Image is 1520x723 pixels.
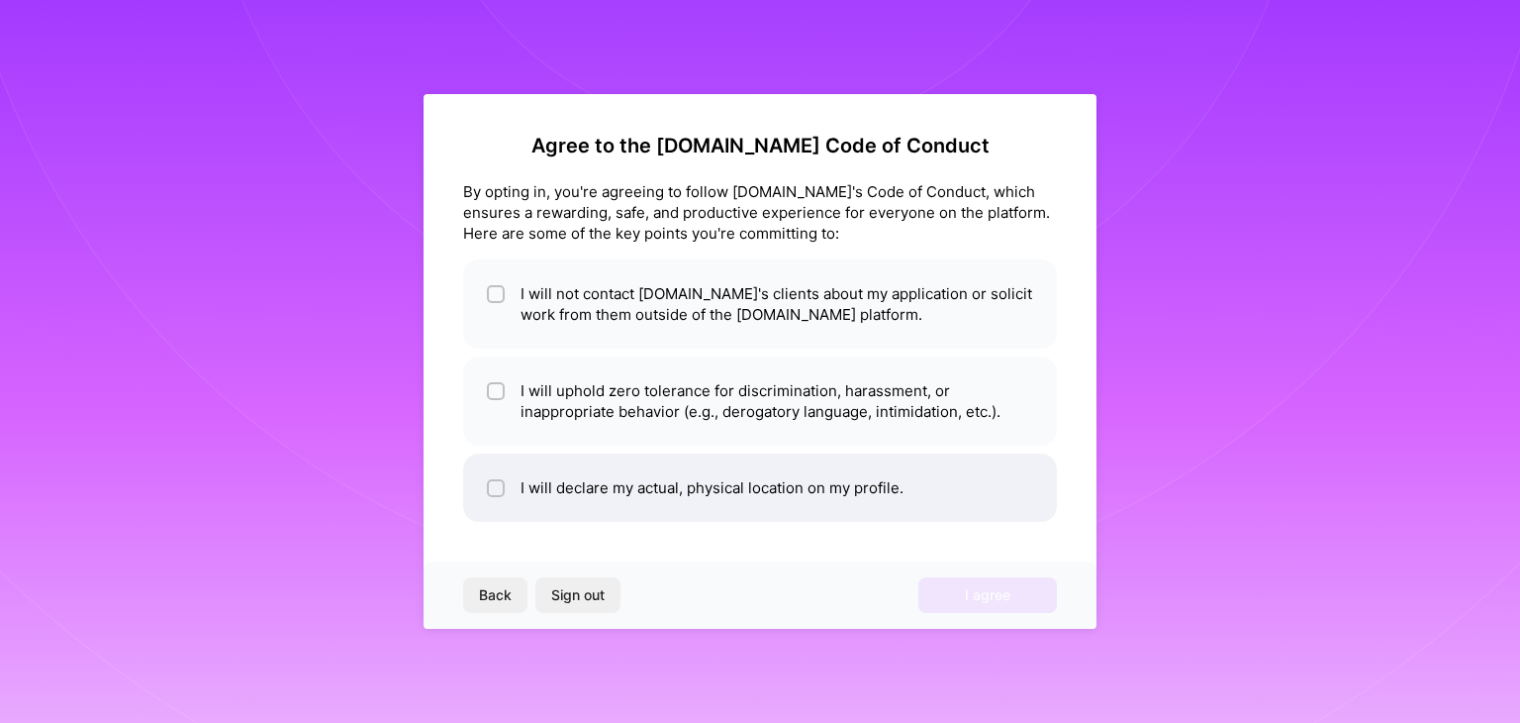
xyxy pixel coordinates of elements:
div: By opting in, you're agreeing to follow [DOMAIN_NAME]'s Code of Conduct, which ensures a rewardin... [463,181,1057,244]
span: Back [479,585,512,605]
button: Back [463,577,527,613]
h2: Agree to the [DOMAIN_NAME] Code of Conduct [463,134,1057,157]
li: I will not contact [DOMAIN_NAME]'s clients about my application or solicit work from them outside... [463,259,1057,349]
li: I will uphold zero tolerance for discrimination, harassment, or inappropriate behavior (e.g., der... [463,357,1057,446]
span: Sign out [551,585,605,605]
button: Sign out [535,577,620,613]
li: I will declare my actual, physical location on my profile. [463,454,1057,522]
